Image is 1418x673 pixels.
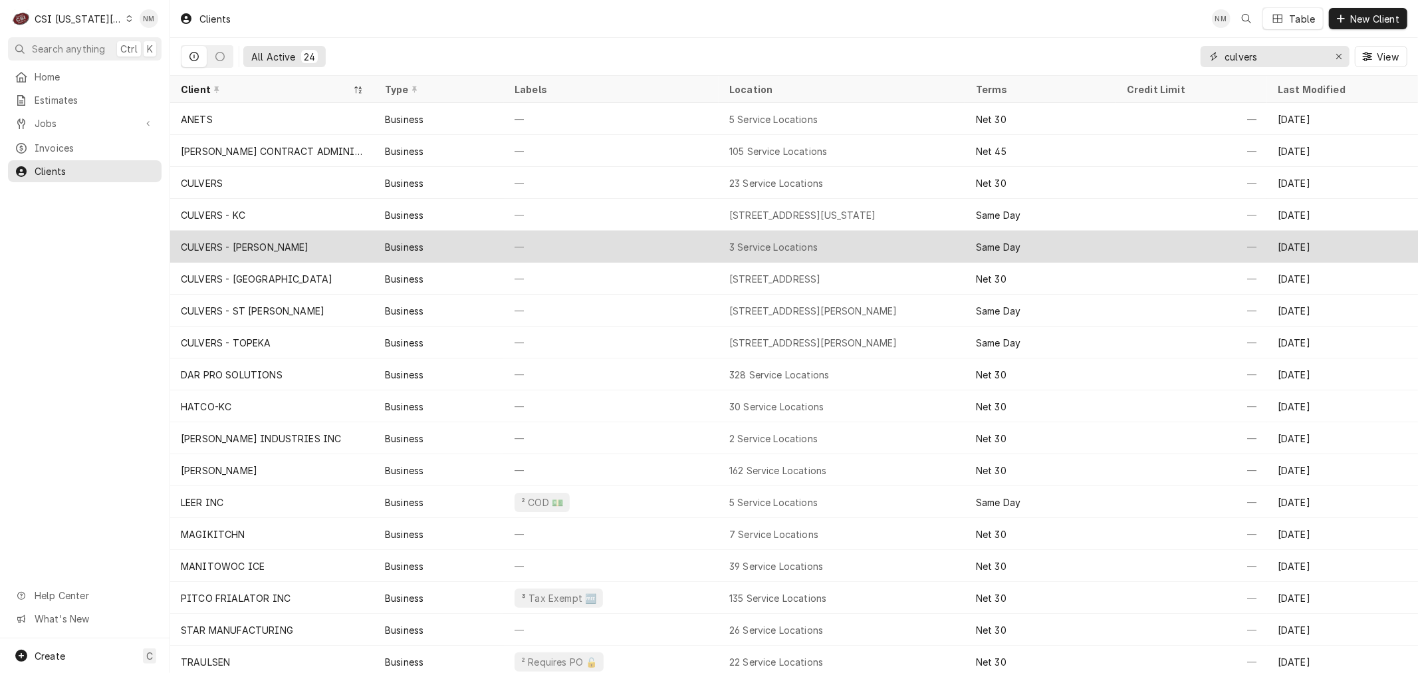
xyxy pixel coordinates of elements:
[729,655,823,669] div: 22 Service Locations
[385,208,423,222] div: Business
[1267,263,1418,295] div: [DATE]
[1267,550,1418,582] div: [DATE]
[1267,327,1418,358] div: [DATE]
[1212,9,1231,28] div: Nancy Manuel's Avatar
[1236,8,1257,29] button: Open search
[385,432,423,446] div: Business
[181,655,230,669] div: TRAULSEN
[504,231,719,263] div: —
[35,141,155,155] span: Invoices
[1267,231,1418,263] div: [DATE]
[504,135,719,167] div: —
[1278,82,1405,96] div: Last Modified
[1116,135,1267,167] div: —
[1267,295,1418,327] div: [DATE]
[976,336,1020,350] div: Same Day
[385,144,423,158] div: Business
[181,591,291,605] div: PITCO FRIALATOR INC
[1267,486,1418,518] div: [DATE]
[1212,9,1231,28] div: NM
[8,585,162,606] a: Go to Help Center
[8,137,162,159] a: Invoices
[976,591,1006,605] div: Net 30
[1116,231,1267,263] div: —
[385,240,423,254] div: Business
[1116,295,1267,327] div: —
[181,495,223,509] div: LEER INC
[35,164,155,178] span: Clients
[504,454,719,486] div: —
[976,400,1006,414] div: Net 30
[181,176,223,190] div: CULVERS
[1225,46,1324,67] input: Keyword search
[729,400,824,414] div: 30 Service Locations
[385,623,423,637] div: Business
[1267,390,1418,422] div: [DATE]
[181,208,245,222] div: CULVERS - KC
[1267,454,1418,486] div: [DATE]
[976,559,1006,573] div: Net 30
[385,272,423,286] div: Business
[181,527,245,541] div: MAGIKITCHN
[729,464,826,477] div: 162 Service Locations
[35,650,65,662] span: Create
[1267,422,1418,454] div: [DATE]
[1116,390,1267,422] div: —
[12,9,31,28] div: CSI Kansas City's Avatar
[504,327,719,358] div: —
[1116,582,1267,614] div: —
[976,112,1006,126] div: Net 30
[32,42,105,56] span: Search anything
[976,272,1006,286] div: Net 30
[35,116,135,130] span: Jobs
[385,400,423,414] div: Business
[8,89,162,111] a: Estimates
[976,82,1103,96] div: Terms
[181,272,332,286] div: CULVERS - [GEOGRAPHIC_DATA]
[8,112,162,134] a: Go to Jobs
[1127,82,1254,96] div: Credit Limit
[729,240,818,254] div: 3 Service Locations
[385,591,423,605] div: Business
[1267,518,1418,550] div: [DATE]
[729,432,818,446] div: 2 Service Locations
[729,623,823,637] div: 26 Service Locations
[504,422,719,454] div: —
[35,12,122,26] div: CSI [US_STATE][GEOGRAPHIC_DATA]
[8,66,162,88] a: Home
[976,144,1006,158] div: Net 45
[1116,454,1267,486] div: —
[385,368,423,382] div: Business
[181,368,283,382] div: DAR PRO SOLUTIONS
[385,527,423,541] div: Business
[304,50,315,64] div: 24
[251,50,296,64] div: All Active
[35,589,154,603] span: Help Center
[140,9,158,28] div: NM
[1116,550,1267,582] div: —
[181,559,265,573] div: MANITOWOC ICE
[385,464,423,477] div: Business
[35,70,155,84] span: Home
[976,240,1020,254] div: Same Day
[1116,422,1267,454] div: —
[504,358,719,390] div: —
[976,655,1006,669] div: Net 30
[729,82,955,96] div: Location
[1116,199,1267,231] div: —
[1267,135,1418,167] div: [DATE]
[729,208,876,222] div: [STREET_ADDRESS][US_STATE]
[504,263,719,295] div: —
[1374,50,1401,64] span: View
[385,176,423,190] div: Business
[35,93,155,107] span: Estimates
[504,614,719,646] div: —
[1328,46,1350,67] button: Erase input
[976,623,1006,637] div: Net 30
[729,559,823,573] div: 39 Service Locations
[520,495,564,509] div: ² COD 💵
[504,518,719,550] div: —
[1348,12,1402,26] span: New Client
[729,495,818,509] div: 5 Service Locations
[976,495,1020,509] div: Same Day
